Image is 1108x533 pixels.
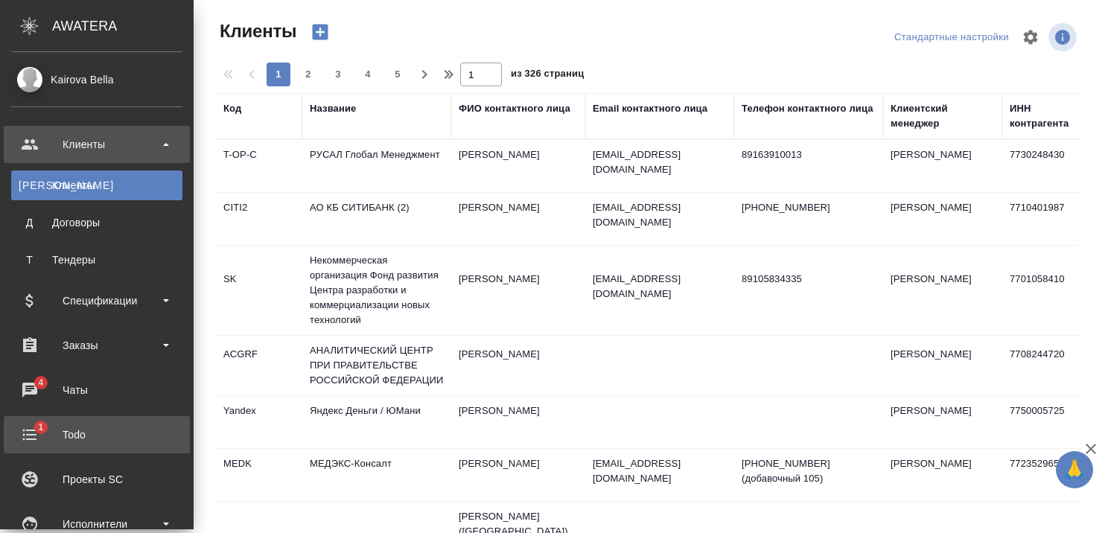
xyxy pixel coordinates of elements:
[216,264,302,316] td: SK
[11,468,182,491] div: Проекты SC
[296,63,320,86] button: 2
[29,375,52,390] span: 4
[1056,451,1093,488] button: 🙏
[216,193,302,245] td: CITI2
[386,67,410,82] span: 5
[302,246,451,335] td: Некоммерческая организация Фонд развития Центра разработки и коммерциализации новых технологий
[386,63,410,86] button: 5
[326,63,350,86] button: 3
[11,379,182,401] div: Чаты
[451,449,585,501] td: [PERSON_NAME]
[742,456,876,486] p: [PHONE_NUMBER] (добавочный 105)
[742,200,876,215] p: [PHONE_NUMBER]
[302,396,451,448] td: Яндекс Деньги / ЮМани
[326,67,350,82] span: 3
[29,420,52,435] span: 1
[593,147,727,177] p: [EMAIL_ADDRESS][DOMAIN_NAME]
[1048,23,1080,51] span: Посмотреть информацию
[593,456,727,486] p: [EMAIL_ADDRESS][DOMAIN_NAME]
[451,140,585,192] td: [PERSON_NAME]
[216,339,302,392] td: ACGRF
[11,133,182,156] div: Клиенты
[11,208,182,237] a: ДДоговоры
[1002,140,1089,192] td: 7730248430
[593,101,707,116] div: Email контактного лица
[883,193,1002,245] td: [PERSON_NAME]
[883,449,1002,501] td: [PERSON_NAME]
[11,71,182,88] div: Kairova Bella
[451,396,585,448] td: [PERSON_NAME]
[302,449,451,501] td: МЕДЭКС-Консалт
[11,290,182,312] div: Спецификации
[451,264,585,316] td: [PERSON_NAME]
[296,67,320,82] span: 2
[302,140,451,192] td: РУСАЛ Глобал Менеджмент
[216,449,302,501] td: MEDK
[216,19,296,43] span: Клиенты
[11,170,182,200] a: [PERSON_NAME]Клиенты
[302,19,338,45] button: Создать
[451,339,585,392] td: [PERSON_NAME]
[883,339,1002,392] td: [PERSON_NAME]
[451,193,585,245] td: [PERSON_NAME]
[742,147,876,162] p: 89163910013
[1002,264,1089,316] td: 7701058410
[891,26,1013,49] div: split button
[459,101,570,116] div: ФИО контактного лица
[1002,396,1089,448] td: 7750005725
[883,140,1002,192] td: [PERSON_NAME]
[310,101,356,116] div: Название
[511,65,584,86] span: из 326 страниц
[216,140,302,192] td: T-OP-C
[1013,19,1048,55] span: Настроить таблицу
[4,371,190,409] a: 4Чаты
[1002,339,1089,392] td: 7708244720
[1002,449,1089,501] td: 7723529656
[216,396,302,448] td: Yandex
[742,101,873,116] div: Телефон контактного лица
[52,11,194,41] div: AWATERA
[4,416,190,453] a: 1Todo
[19,252,175,267] div: Тендеры
[1010,101,1081,131] div: ИНН контрагента
[742,272,876,287] p: 89105834335
[11,334,182,357] div: Заказы
[593,272,727,301] p: [EMAIL_ADDRESS][DOMAIN_NAME]
[593,200,727,230] p: [EMAIL_ADDRESS][DOMAIN_NAME]
[1002,193,1089,245] td: 7710401987
[883,396,1002,448] td: [PERSON_NAME]
[11,424,182,446] div: Todo
[11,245,182,275] a: ТТендеры
[356,63,380,86] button: 4
[302,336,451,395] td: АНАЛИТИЧЕСКИЙ ЦЕНТР ПРИ ПРАВИТЕЛЬСТВЕ РОССИЙСКОЙ ФЕДЕРАЦИИ
[883,264,1002,316] td: [PERSON_NAME]
[19,215,175,230] div: Договоры
[356,67,380,82] span: 4
[302,193,451,245] td: АО КБ СИТИБАНК (2)
[4,461,190,498] a: Проекты SC
[223,101,241,116] div: Код
[891,101,995,131] div: Клиентский менеджер
[19,178,175,193] div: Клиенты
[1062,454,1087,485] span: 🙏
